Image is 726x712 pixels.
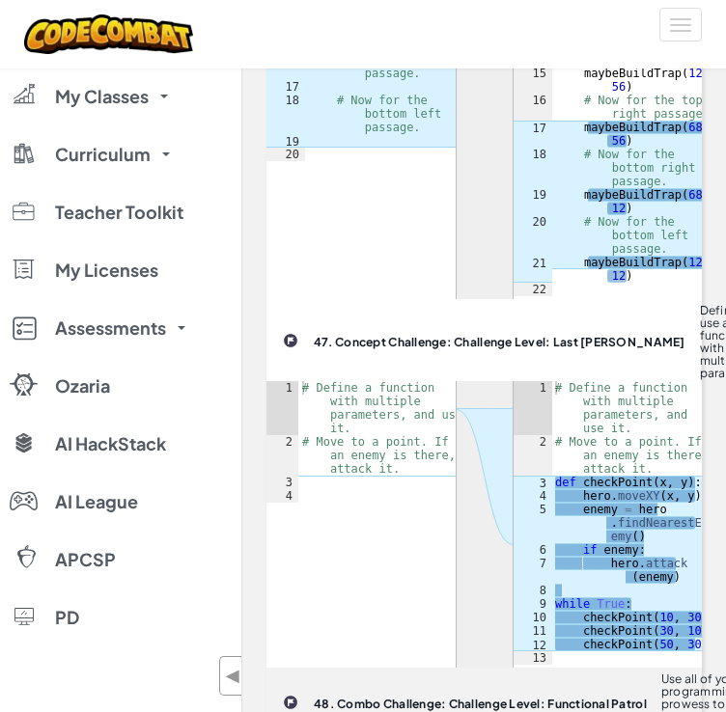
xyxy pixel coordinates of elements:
[266,299,702,668] a: 47. Concept Challenge: Challenge Level: Last [PERSON_NAME] Define and use a function with multipl...
[266,148,305,161] div: 20
[55,204,183,221] span: Teacher Toolkit
[314,335,685,349] b: 47. Concept Challenge: Challenge Level: Last [PERSON_NAME]
[514,557,552,584] div: 7
[514,188,552,215] div: 19
[514,121,552,148] div: 17
[266,94,305,134] div: 18
[514,148,552,188] div: 18
[314,697,647,711] b: 48. Combo Challenge: Challenge Level: Functional Patrol
[266,80,305,94] div: 17
[283,695,298,710] img: IconChallengeLevel.svg
[266,134,305,148] div: 19
[55,435,166,452] span: AI HackStack
[514,476,552,489] div: 3
[266,476,298,489] div: 3
[55,261,158,279] span: My Licenses
[55,377,110,395] span: Ozaria
[514,651,552,665] div: 13
[55,319,166,337] span: Assessments
[514,67,552,94] div: 15
[514,624,552,638] div: 11
[514,597,552,611] div: 9
[514,503,552,543] div: 5
[514,543,552,557] div: 6
[266,381,298,435] div: 1
[266,435,298,476] div: 2
[514,611,552,624] div: 10
[24,14,193,54] img: CodeCombat logo
[225,662,241,690] span: ◀
[514,489,552,503] div: 4
[514,435,552,476] div: 2
[266,489,298,503] div: 4
[514,283,552,296] div: 22
[514,638,552,651] div: 12
[283,333,298,348] img: IconChallengeLevel.svg
[55,146,151,163] span: Curriculum
[514,215,552,256] div: 20
[514,256,552,283] div: 21
[514,94,552,121] div: 16
[55,493,138,510] span: AI League
[514,381,552,435] div: 1
[55,88,149,105] span: My Classes
[514,584,552,597] div: 8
